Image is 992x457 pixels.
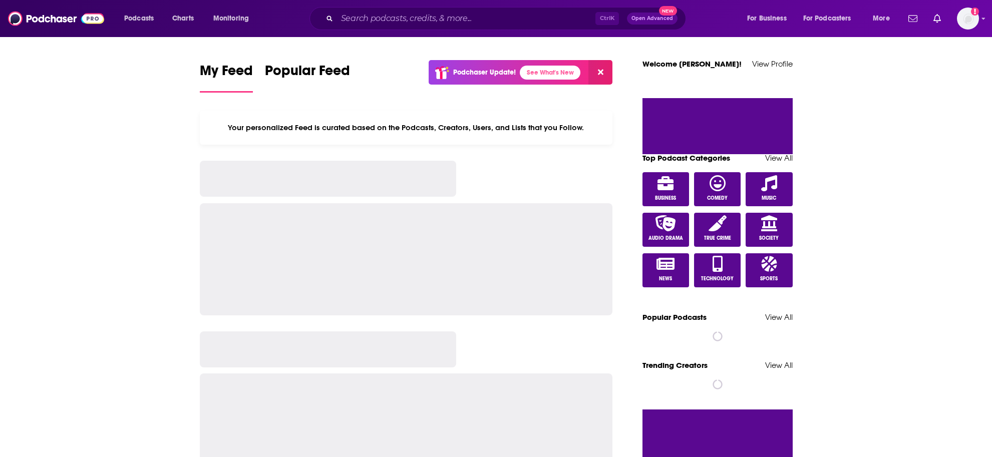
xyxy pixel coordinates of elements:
span: Podcasts [124,12,154,26]
a: Top Podcast Categories [642,153,730,163]
img: Podchaser - Follow, Share and Rate Podcasts [8,9,104,28]
button: open menu [740,11,799,27]
svg: Add a profile image [971,8,979,16]
a: Popular Feed [265,62,350,93]
a: True Crime [694,213,741,247]
span: My Feed [200,62,253,85]
a: Show notifications dropdown [904,10,921,27]
a: Show notifications dropdown [929,10,945,27]
button: open menu [206,11,262,27]
a: Music [746,172,793,206]
a: Trending Creators [642,360,708,370]
a: Technology [694,253,741,287]
span: New [659,6,677,16]
span: Music [762,195,776,201]
a: News [642,253,690,287]
a: Sports [746,253,793,287]
span: Technology [701,276,734,282]
a: See What's New [520,66,580,80]
button: open menu [117,11,167,27]
a: View All [765,360,793,370]
a: Charts [166,11,200,27]
span: Society [759,235,779,241]
span: Logged in as gracewagner [957,8,979,30]
span: For Business [747,12,787,26]
span: More [873,12,890,26]
div: Search podcasts, credits, & more... [319,7,696,30]
a: Comedy [694,172,741,206]
div: Your personalized Feed is curated based on the Podcasts, Creators, Users, and Lists that you Follow. [200,111,613,145]
button: Open AdvancedNew [627,13,678,25]
p: Podchaser Update! [453,68,516,77]
span: Business [655,195,676,201]
span: For Podcasters [803,12,851,26]
a: Society [746,213,793,247]
a: Audio Drama [642,213,690,247]
span: Charts [172,12,194,26]
span: Ctrl K [595,12,619,25]
span: Comedy [707,195,728,201]
a: Popular Podcasts [642,312,707,322]
span: Popular Feed [265,62,350,85]
span: Open Advanced [631,16,673,21]
a: View All [765,153,793,163]
button: open menu [797,11,866,27]
a: My Feed [200,62,253,93]
a: Business [642,172,690,206]
button: open menu [866,11,902,27]
a: View Profile [752,59,793,69]
input: Search podcasts, credits, & more... [337,11,595,27]
span: True Crime [704,235,731,241]
span: Monitoring [213,12,249,26]
img: User Profile [957,8,979,30]
span: Sports [760,276,778,282]
span: News [659,276,672,282]
a: View All [765,312,793,322]
button: Show profile menu [957,8,979,30]
a: Welcome [PERSON_NAME]! [642,59,742,69]
span: Audio Drama [648,235,683,241]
